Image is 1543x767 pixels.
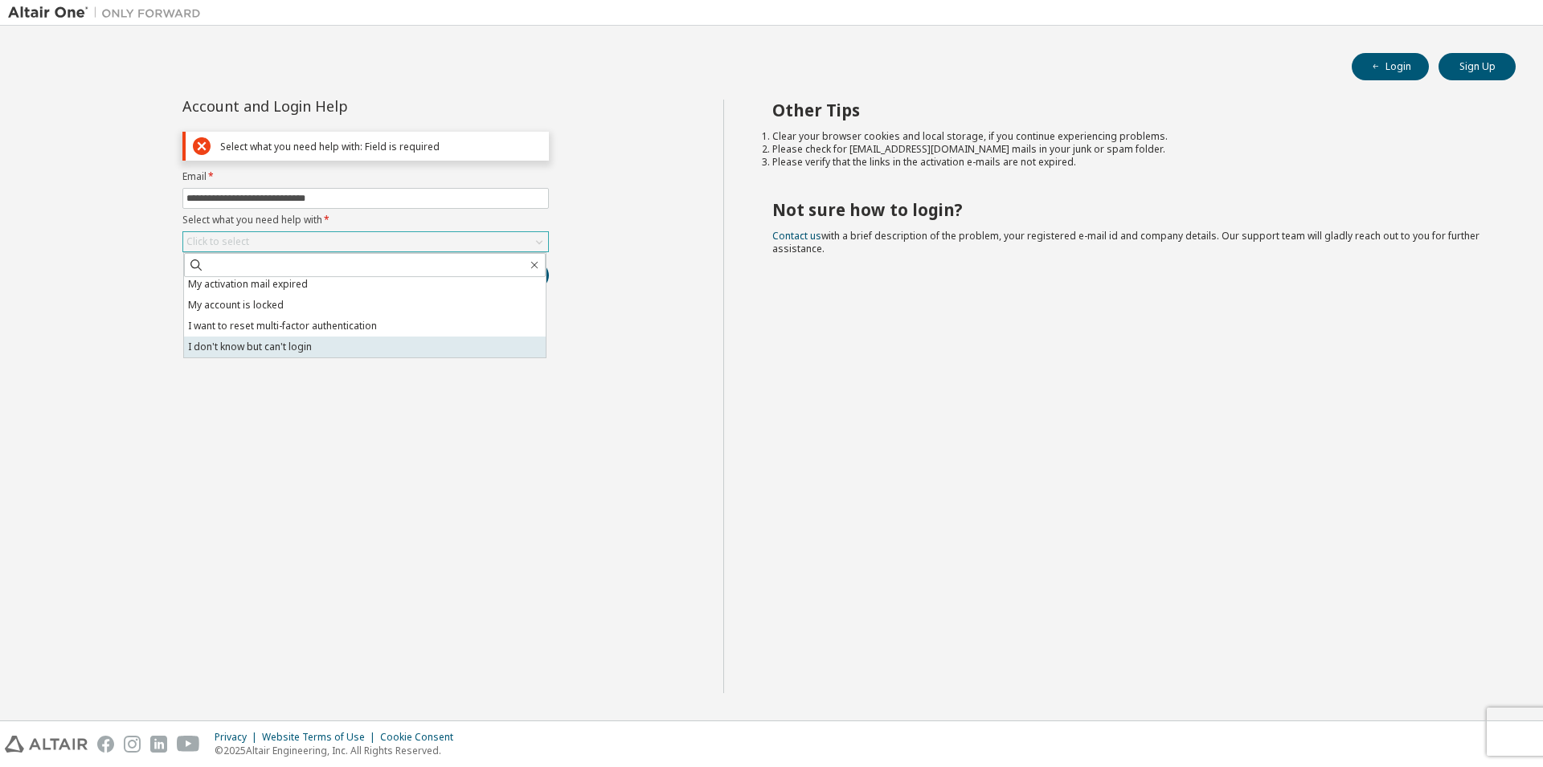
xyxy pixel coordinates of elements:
div: Select what you need help with: Field is required [220,141,542,153]
label: Email [182,170,549,183]
div: Privacy [215,731,262,744]
p: © 2025 Altair Engineering, Inc. All Rights Reserved. [215,744,463,757]
span: with a brief description of the problem, your registered e-mail id and company details. Our suppo... [772,229,1480,255]
button: Sign Up [1439,53,1516,80]
img: linkedin.svg [150,736,167,753]
li: Please verify that the links in the activation e-mails are not expired. [772,156,1488,169]
li: Clear your browser cookies and local storage, if you continue experiencing problems. [772,130,1488,143]
div: Cookie Consent [380,731,463,744]
button: Login [1352,53,1429,80]
img: Altair One [8,5,209,21]
img: altair_logo.svg [5,736,88,753]
div: Click to select [186,235,249,248]
li: My activation mail expired [184,274,546,295]
label: Select what you need help with [182,214,549,226]
li: Please check for [EMAIL_ADDRESS][DOMAIN_NAME] mails in your junk or spam folder. [772,143,1488,156]
img: facebook.svg [97,736,114,753]
h2: Other Tips [772,100,1488,120]
img: youtube.svg [177,736,200,753]
a: Contact us [772,229,821,243]
h2: Not sure how to login? [772,199,1488,220]
div: Click to select [183,232,548,251]
div: Account and Login Help [182,100,476,112]
img: instagram.svg [124,736,141,753]
div: Website Terms of Use [262,731,380,744]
